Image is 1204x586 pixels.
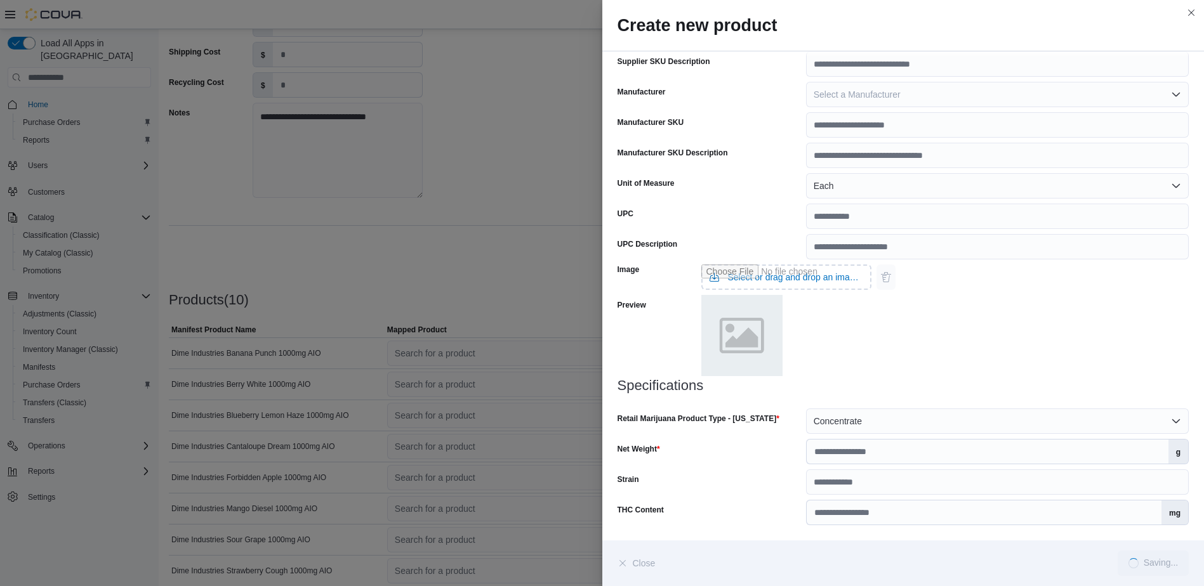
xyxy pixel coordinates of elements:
label: Supplier SKU Description [618,56,710,67]
h3: Specifications [618,378,1189,393]
button: LoadingSaving... [1118,550,1189,576]
button: Concentrate [806,408,1189,434]
label: Net Weight [618,444,660,454]
label: Unit of Measure [618,178,675,188]
button: Each [806,173,1189,199]
label: THC Content [618,505,664,515]
span: Close [633,557,656,570]
label: g [1168,439,1188,464]
label: Image [618,264,640,275]
label: Retail Marijuana Product Type - [US_STATE] [618,413,779,424]
label: Preview [618,300,646,310]
div: Saving... [1144,558,1178,568]
label: Manufacturer SKU [618,117,684,127]
button: Close [618,550,656,576]
input: Use aria labels when no actual label is in use [701,264,871,290]
label: Strain [618,474,639,485]
button: Select a Manufacturer [806,82,1189,107]
button: Close this dialog [1184,5,1199,20]
img: placeholder.png [701,295,783,376]
label: Manufacturer SKU Description [618,148,728,158]
label: UPC [618,209,633,219]
label: mg [1161,500,1188,524]
label: UPC Description [618,239,678,249]
span: Select a Manufacturer [814,89,901,100]
h2: Create new product [618,15,1189,36]
label: Manufacturer [618,87,666,97]
span: Loading [1128,558,1139,568]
